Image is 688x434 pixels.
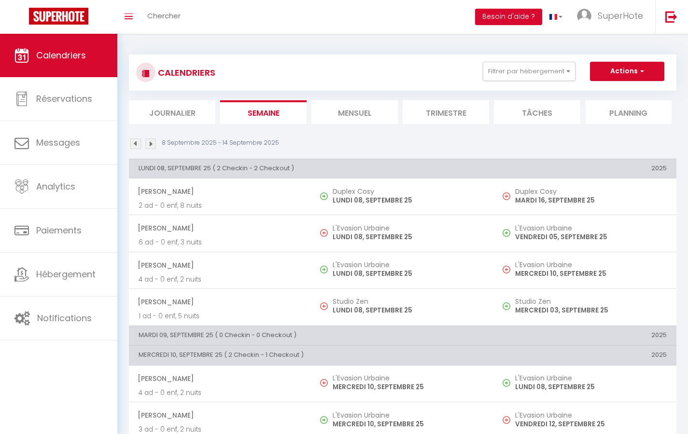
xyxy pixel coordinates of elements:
h5: L'Evasion Urbaine [333,261,484,269]
span: Analytics [36,180,75,192]
img: NO IMAGE [503,416,510,424]
li: Semaine [220,100,307,124]
p: MERCREDI 10, SEPTEMBRE 25 [515,269,667,279]
span: [PERSON_NAME] [138,293,302,311]
span: Messages [36,136,80,149]
span: [PERSON_NAME] [138,256,302,274]
span: SuperHote [598,10,643,22]
span: Calendriers [36,49,86,61]
p: 4 ad - 0 enf, 2 nuits [139,388,302,398]
p: 1 ad - 0 enf, 5 nuits [139,311,302,321]
th: MERCREDI 10, SEPTEMBRE 25 ( 2 Checkin - 1 Checkout ) [129,346,494,365]
button: Besoin d'aide ? [475,9,542,25]
img: NO IMAGE [503,229,510,237]
p: 6 ad - 0 enf, 3 nuits [139,237,302,247]
img: NO IMAGE [320,379,328,387]
span: Notifications [37,312,92,324]
img: NO IMAGE [503,379,510,387]
span: Paiements [36,224,82,236]
p: MERCREDI 03, SEPTEMBRE 25 [515,305,667,315]
img: NO IMAGE [320,302,328,310]
p: 2 ad - 0 enf, 8 nuits [139,201,302,211]
img: NO IMAGE [503,192,510,200]
h5: L'Evasion Urbaine [515,411,667,419]
h5: L'Evasion Urbaine [515,374,667,382]
li: Tâches [494,100,580,124]
p: LUNDI 08, SEPTEMBRE 25 [333,269,484,279]
span: [PERSON_NAME] [138,369,302,388]
button: Actions [590,62,664,81]
img: ... [577,9,591,23]
span: [PERSON_NAME] [138,219,302,237]
span: [PERSON_NAME] [138,182,302,201]
h5: L'Evasion Urbaine [515,224,667,232]
span: Hébergement [36,268,96,280]
p: VENDREDI 12, SEPTEMBRE 25 [515,419,667,429]
h5: Duplex Cosy [333,188,484,195]
li: Mensuel [311,100,398,124]
li: Planning [585,100,672,124]
th: MARDI 09, SEPTEMBRE 25 ( 0 Checkin - 0 Checkout ) [129,325,494,345]
th: 2025 [494,346,676,365]
p: MARDI 16, SEPTEMBRE 25 [515,195,667,205]
h5: Studio Zen [333,298,484,305]
p: LUNDI 08, SEPTEMBRE 25 [515,382,667,392]
p: MERCREDI 10, SEPTEMBRE 25 [333,382,484,392]
th: 2025 [494,325,676,345]
img: Super Booking [29,8,88,25]
span: Chercher [147,11,181,21]
button: Ouvrir le widget de chat LiveChat [8,4,37,33]
th: 2025 [494,159,676,178]
span: Réservations [36,93,92,105]
li: Trimestre [403,100,489,124]
p: LUNDI 08, SEPTEMBRE 25 [333,195,484,205]
img: NO IMAGE [320,229,328,237]
h5: L'Evasion Urbaine [333,411,484,419]
li: Journalier [129,100,215,124]
h5: Studio Zen [515,298,667,305]
p: 8 Septembre 2025 - 14 Septembre 2025 [162,138,279,148]
p: LUNDI 08, SEPTEMBRE 25 [333,305,484,315]
p: MERCREDI 10, SEPTEMBRE 25 [333,419,484,429]
h5: L'Evasion Urbaine [515,261,667,269]
p: 4 ad - 0 enf, 2 nuits [139,274,302,285]
img: NO IMAGE [503,266,510,273]
img: NO IMAGE [503,302,510,310]
h5: Duplex Cosy [515,188,667,195]
span: [PERSON_NAME] [138,406,302,424]
p: LUNDI 08, SEPTEMBRE 25 [333,232,484,242]
th: LUNDI 08, SEPTEMBRE 25 ( 2 Checkin - 2 Checkout ) [129,159,494,178]
h5: L'Evasion Urbaine [333,224,484,232]
h3: CALENDRIERS [155,62,215,83]
img: logout [665,11,677,23]
button: Filtrer par hébergement [483,62,576,81]
p: VENDREDI 05, SEPTEMBRE 25 [515,232,667,242]
h5: L'Evasion Urbaine [333,374,484,382]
